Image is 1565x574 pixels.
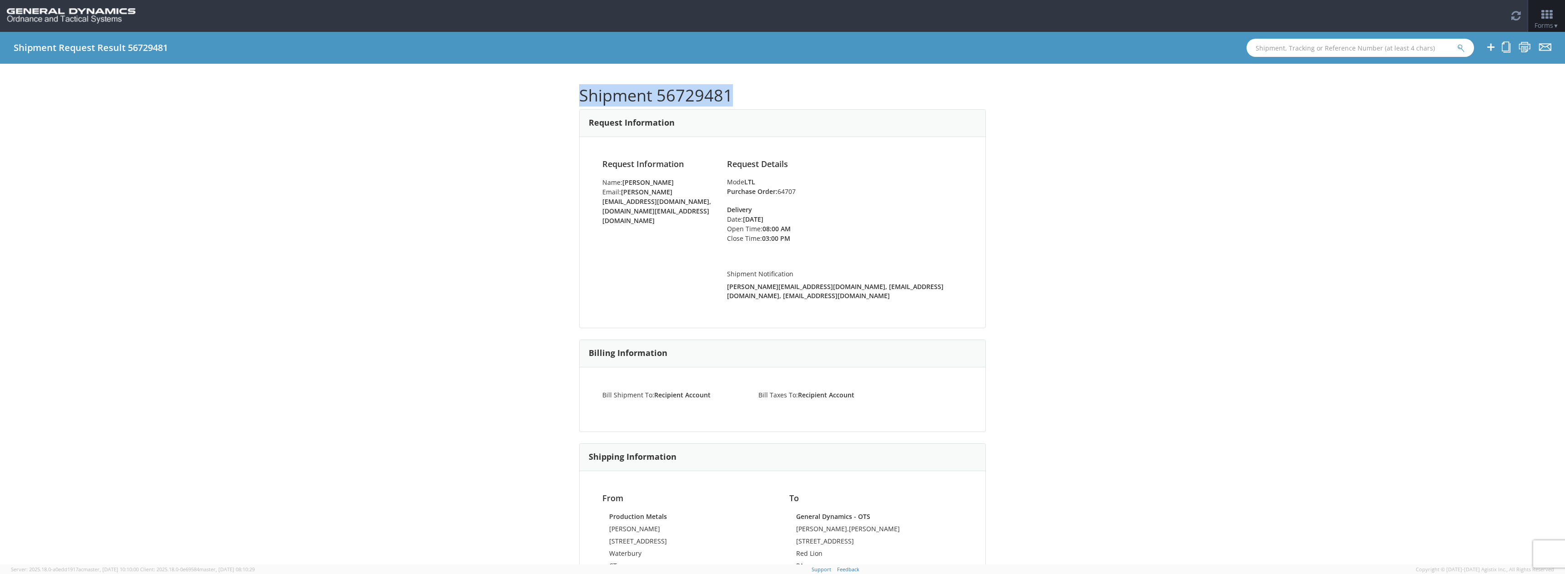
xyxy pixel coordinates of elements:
[609,537,769,549] td: [STREET_ADDRESS]
[837,566,859,573] a: Feedback
[654,391,711,399] strong: Recipient Account
[11,566,139,573] span: Server: 2025.18.0-a0edd1917ac
[7,8,136,24] img: gd-ots-0c3321f2eb4c994f95cb.png
[1247,39,1474,57] input: Shipment, Tracking or Reference Number (at least 4 chars)
[727,187,963,196] li: 64707
[744,178,755,186] strong: LTL
[1535,21,1559,30] span: Forms
[727,187,777,196] strong: Purchase Order:
[727,160,963,169] h4: Request Details
[762,234,790,243] strong: 03:00 PM
[602,494,776,503] h4: From
[589,349,667,358] h3: Billing Information
[796,512,870,521] strong: General Dynamics - OTS
[796,524,956,537] td: [PERSON_NAME].[PERSON_NAME]
[812,566,831,573] a: Support
[752,390,908,400] li: Bill Taxes To:
[727,214,818,224] li: Date:
[796,549,956,561] td: Red Lion
[1553,22,1559,30] span: ▼
[609,549,769,561] td: Waterbury
[609,561,769,574] td: CT
[796,561,956,574] td: PA
[602,178,713,187] li: Name:
[589,118,675,127] h3: Request Information
[727,205,752,214] strong: Delivery
[727,224,818,234] li: Open Time:
[199,566,255,573] span: master, [DATE] 08:10:29
[14,43,168,53] h4: Shipment Request Result 56729481
[727,178,963,187] div: Mode
[798,391,854,399] strong: Recipient Account
[789,494,963,503] h4: To
[83,566,139,573] span: master, [DATE] 10:10:00
[609,524,769,537] td: [PERSON_NAME]
[762,224,791,233] strong: 08:00 AM
[727,270,963,277] h5: Shipment Notification
[579,86,986,105] h1: Shipment 56729481
[1416,566,1554,573] span: Copyright © [DATE]-[DATE] Agistix Inc., All Rights Reserved
[602,188,711,225] strong: [PERSON_NAME][EMAIL_ADDRESS][DOMAIN_NAME], [DOMAIN_NAME][EMAIL_ADDRESS][DOMAIN_NAME]
[602,160,713,169] h4: Request Information
[622,178,674,187] strong: [PERSON_NAME]
[743,215,763,224] strong: [DATE]
[727,282,944,300] strong: [PERSON_NAME][EMAIL_ADDRESS][DOMAIN_NAME], [EMAIL_ADDRESS][DOMAIN_NAME], [EMAIL_ADDRESS][DOMAIN_N...
[727,234,818,243] li: Close Time:
[602,187,713,225] li: Email:
[596,390,752,400] li: Bill Shipment To:
[796,537,956,549] td: [STREET_ADDRESS]
[609,512,667,521] strong: Production Metals
[589,452,676,462] h3: Shipping Information
[140,566,255,573] span: Client: 2025.18.0-0e69584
